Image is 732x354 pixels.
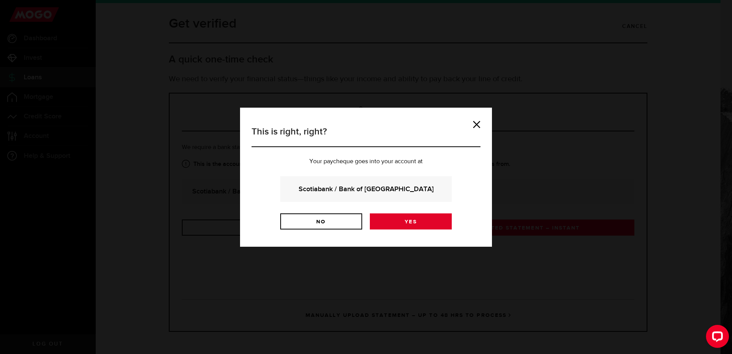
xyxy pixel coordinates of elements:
[252,125,480,147] h3: This is right, right?
[370,213,452,229] a: Yes
[700,322,732,354] iframe: LiveChat chat widget
[280,213,362,229] a: No
[291,184,441,194] strong: Scotiabank / Bank of [GEOGRAPHIC_DATA]
[252,159,480,165] p: Your paycheque goes into your account at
